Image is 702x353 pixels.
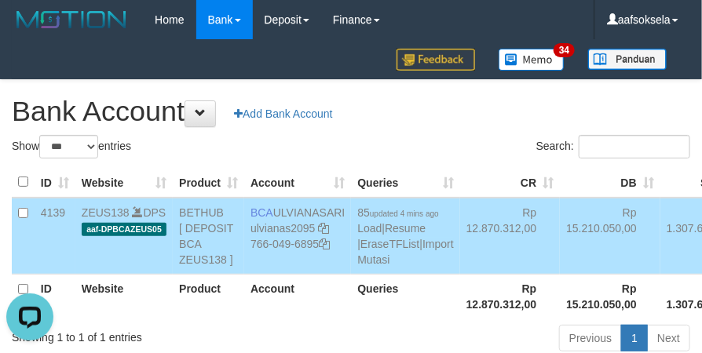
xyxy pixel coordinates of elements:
a: 34 [487,39,576,79]
td: 4139 [35,198,75,275]
th: ID: activate to sort column ascending [35,167,75,198]
img: Feedback.jpg [397,49,475,71]
a: Load [357,222,382,235]
th: Product: activate to sort column ascending [173,167,244,198]
th: Queries [351,274,459,318]
a: Copy 7660496895 to clipboard [319,238,330,250]
span: | | | [357,206,453,266]
a: Add Bank Account [224,100,342,127]
button: Open LiveChat chat widget [6,6,53,53]
td: DPS [75,198,173,275]
span: 85 [357,206,438,219]
a: Import Mutasi [357,238,453,266]
span: BCA [250,206,273,219]
img: MOTION_logo.png [12,8,131,31]
a: Next [647,325,690,351]
label: Show entries [12,135,131,158]
h1: Bank Account [12,96,690,127]
img: panduan.png [588,49,667,70]
th: CR: activate to sort column ascending [460,167,561,198]
td: BETHUB [ DEPOSIT BCA ZEUS138 ] [173,198,244,275]
span: updated 4 mins ago [370,209,439,218]
td: Rp 15.210.050,00 [560,198,660,275]
th: Product [173,274,244,318]
a: 1 [621,325,648,351]
select: Showentries [39,135,98,158]
th: Account: activate to sort column ascending [244,167,351,198]
input: Search: [579,135,690,158]
a: Previous [559,325,622,351]
span: 34 [554,43,575,57]
th: Queries: activate to sort column ascending [351,167,459,198]
td: Rp 12.870.312,00 [460,198,561,275]
th: Account [244,274,351,318]
a: ulvianas2095 [250,222,316,235]
th: Website [75,274,173,318]
a: Resume [385,222,426,235]
th: Rp 12.870.312,00 [460,274,561,318]
a: ZEUS138 [82,206,130,219]
span: aaf-DPBCAZEUS05 [82,223,166,236]
th: ID [35,274,75,318]
label: Search: [536,135,690,158]
img: Button%20Memo.svg [499,49,565,71]
th: Website: activate to sort column ascending [75,167,173,198]
div: Showing 1 to 1 of 1 entries [12,323,281,345]
a: Copy ulvianas2095 to clipboard [318,222,329,235]
th: DB: activate to sort column ascending [560,167,660,198]
td: ULVIANASARI 766-049-6895 [244,198,351,275]
a: EraseTFList [360,238,419,250]
th: Rp 15.210.050,00 [560,274,660,318]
